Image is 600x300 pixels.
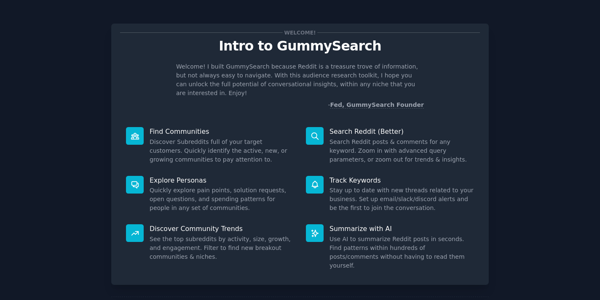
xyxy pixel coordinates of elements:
[150,186,294,212] dd: Quickly explore pain points, solution requests, open questions, and spending patterns for people ...
[328,101,424,109] div: -
[329,224,474,233] p: Summarize with AI
[330,101,424,109] a: Fed, GummySearch Founder
[150,235,294,261] dd: See the top subreddits by activity, size, growth, and engagement. Filter to find new breakout com...
[150,224,294,233] p: Discover Community Trends
[329,235,474,270] dd: Use AI to summarize Reddit posts in seconds. Find patterns within hundreds of posts/comments with...
[176,62,424,98] p: Welcome! I built GummySearch because Reddit is a treasure trove of information, but not always ea...
[329,138,474,164] dd: Search Reddit posts & comments for any keyword. Zoom in with advanced query parameters, or zoom o...
[150,176,294,185] p: Explore Personas
[120,39,480,53] p: Intro to GummySearch
[150,127,294,136] p: Find Communities
[150,138,294,164] dd: Discover Subreddits full of your target customers. Quickly identify the active, new, or growing c...
[329,186,474,212] dd: Stay up to date with new threads related to your business. Set up email/slack/discord alerts and ...
[329,127,474,136] p: Search Reddit (Better)
[283,28,317,37] span: Welcome!
[329,176,474,185] p: Track Keywords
